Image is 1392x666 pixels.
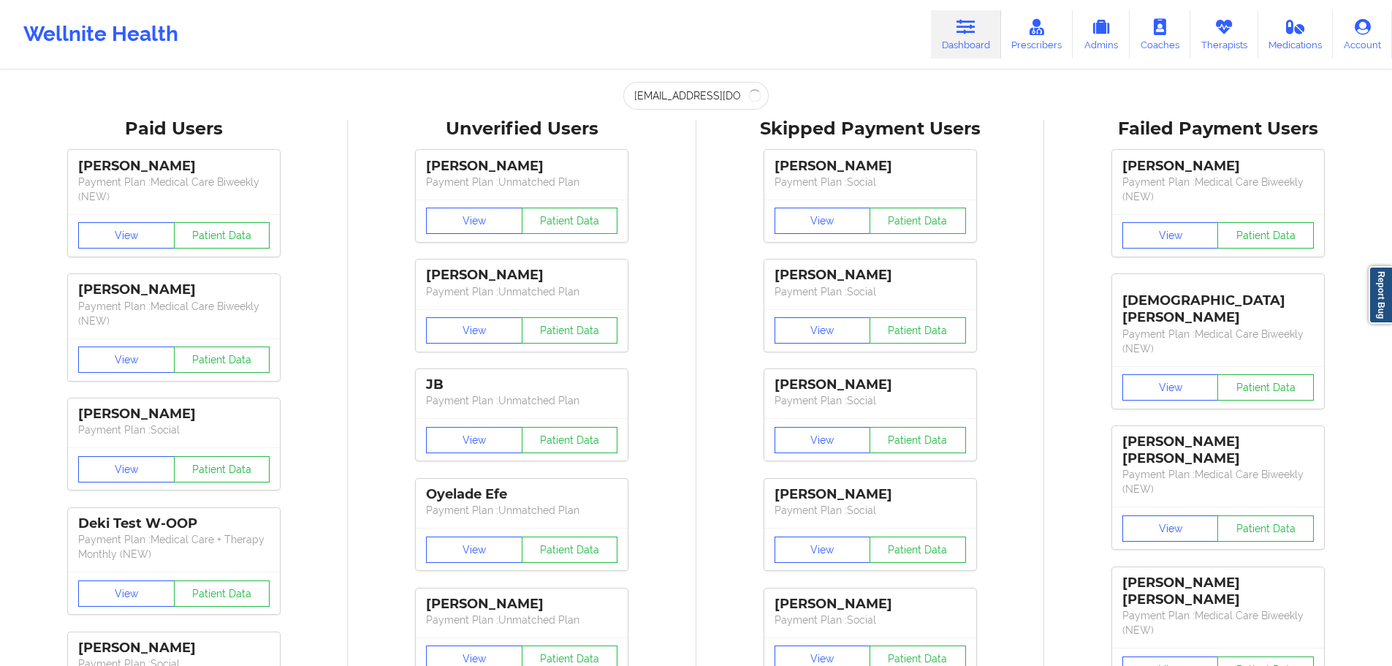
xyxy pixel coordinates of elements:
[358,118,685,140] div: Unverified Users
[775,175,966,189] p: Payment Plan : Social
[78,515,270,532] div: Deki Test W-OOP
[1122,281,1314,326] div: [DEMOGRAPHIC_DATA][PERSON_NAME]
[78,456,175,483] button: View
[1217,515,1314,542] button: Patient Data
[870,208,966,234] button: Patient Data
[522,537,618,563] button: Patient Data
[775,267,966,284] div: [PERSON_NAME]
[775,503,966,518] p: Payment Plan : Social
[870,427,966,453] button: Patient Data
[1122,158,1314,175] div: [PERSON_NAME]
[1258,10,1334,58] a: Medications
[426,537,522,563] button: View
[522,427,618,453] button: Patient Data
[1122,327,1314,356] p: Payment Plan : Medical Care Biweekly (NEW)
[426,503,617,518] p: Payment Plan : Unmatched Plan
[426,486,617,503] div: Oyelade Efe
[931,10,1001,58] a: Dashboard
[522,317,618,344] button: Patient Data
[78,640,270,656] div: [PERSON_NAME]
[174,456,270,483] button: Patient Data
[426,158,617,175] div: [PERSON_NAME]
[1190,10,1258,58] a: Therapists
[775,537,871,563] button: View
[174,580,270,607] button: Patient Data
[775,427,871,453] button: View
[426,596,617,613] div: [PERSON_NAME]
[775,613,966,627] p: Payment Plan : Social
[1001,10,1073,58] a: Prescribers
[1122,222,1219,249] button: View
[707,118,1034,140] div: Skipped Payment Users
[426,284,617,299] p: Payment Plan : Unmatched Plan
[1122,575,1314,608] div: [PERSON_NAME] [PERSON_NAME]
[78,532,270,561] p: Payment Plan : Medical Care + Therapy Monthly (NEW)
[426,393,617,408] p: Payment Plan : Unmatched Plan
[78,299,270,328] p: Payment Plan : Medical Care Biweekly (NEW)
[775,393,966,408] p: Payment Plan : Social
[174,222,270,249] button: Patient Data
[10,118,338,140] div: Paid Users
[78,281,270,298] div: [PERSON_NAME]
[78,158,270,175] div: [PERSON_NAME]
[78,175,270,204] p: Payment Plan : Medical Care Biweekly (NEW)
[426,427,522,453] button: View
[1217,222,1314,249] button: Patient Data
[78,580,175,607] button: View
[1122,515,1219,542] button: View
[78,406,270,423] div: [PERSON_NAME]
[78,347,175,373] button: View
[1073,10,1130,58] a: Admins
[426,267,617,284] div: [PERSON_NAME]
[1369,266,1392,324] a: Report Bug
[1122,434,1314,467] div: [PERSON_NAME] [PERSON_NAME]
[775,284,966,299] p: Payment Plan : Social
[870,537,966,563] button: Patient Data
[870,317,966,344] button: Patient Data
[775,158,966,175] div: [PERSON_NAME]
[78,423,270,437] p: Payment Plan : Social
[426,317,522,344] button: View
[775,317,871,344] button: View
[1054,118,1382,140] div: Failed Payment Users
[775,376,966,393] div: [PERSON_NAME]
[426,208,522,234] button: View
[426,175,617,189] p: Payment Plan : Unmatched Plan
[775,208,871,234] button: View
[1130,10,1190,58] a: Coaches
[174,347,270,373] button: Patient Data
[775,596,966,613] div: [PERSON_NAME]
[426,376,617,393] div: JB
[1122,608,1314,637] p: Payment Plan : Medical Care Biweekly (NEW)
[1122,374,1219,401] button: View
[1122,467,1314,496] p: Payment Plan : Medical Care Biweekly (NEW)
[775,486,966,503] div: [PERSON_NAME]
[78,222,175,249] button: View
[1217,374,1314,401] button: Patient Data
[522,208,618,234] button: Patient Data
[426,613,617,627] p: Payment Plan : Unmatched Plan
[1122,175,1314,204] p: Payment Plan : Medical Care Biweekly (NEW)
[1333,10,1392,58] a: Account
